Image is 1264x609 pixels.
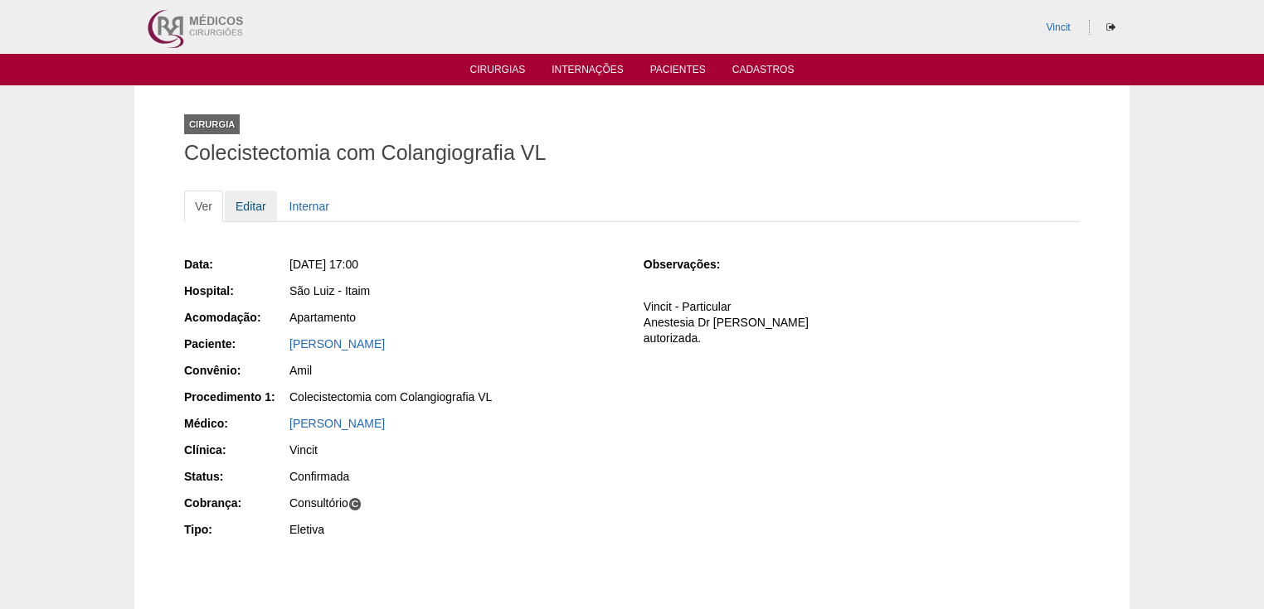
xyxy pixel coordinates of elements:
div: Observações: [644,256,747,273]
div: Paciente: [184,336,288,352]
p: Vincit - Particular Anestesia Dr [PERSON_NAME] autorizada. [644,299,1080,346]
a: Internar [279,191,340,222]
div: Convênio: [184,362,288,379]
div: Clínica: [184,442,288,458]
span: C [348,497,362,511]
a: Editar [225,191,277,222]
div: Cirurgia [184,114,240,134]
a: [PERSON_NAME] [289,417,385,430]
div: Consultório [289,495,620,511]
a: Cirurgias [470,64,526,80]
span: [DATE] 17:00 [289,258,358,271]
a: Internações [552,64,624,80]
div: Acomodação: [184,309,288,326]
div: Apartamento [289,309,620,326]
div: Status: [184,468,288,485]
div: Hospital: [184,283,288,299]
div: Vincit [289,442,620,458]
i: Sair [1106,22,1116,32]
div: São Luiz - Itaim [289,283,620,299]
a: Ver [184,191,223,222]
a: Pacientes [650,64,706,80]
div: Eletiva [289,521,620,538]
div: Colecistectomia com Colangiografia VL [289,389,620,405]
h1: Colecistectomia com Colangiografia VL [184,143,1080,163]
div: Tipo: [184,521,288,538]
div: Cobrança: [184,495,288,511]
div: Procedimento 1: [184,389,288,405]
div: Confirmada [289,468,620,485]
a: [PERSON_NAME] [289,337,385,350]
div: Médico: [184,415,288,432]
a: Vincit [1047,22,1071,33]
a: Cadastros [732,64,795,80]
div: Data: [184,256,288,273]
div: Amil [289,362,620,379]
